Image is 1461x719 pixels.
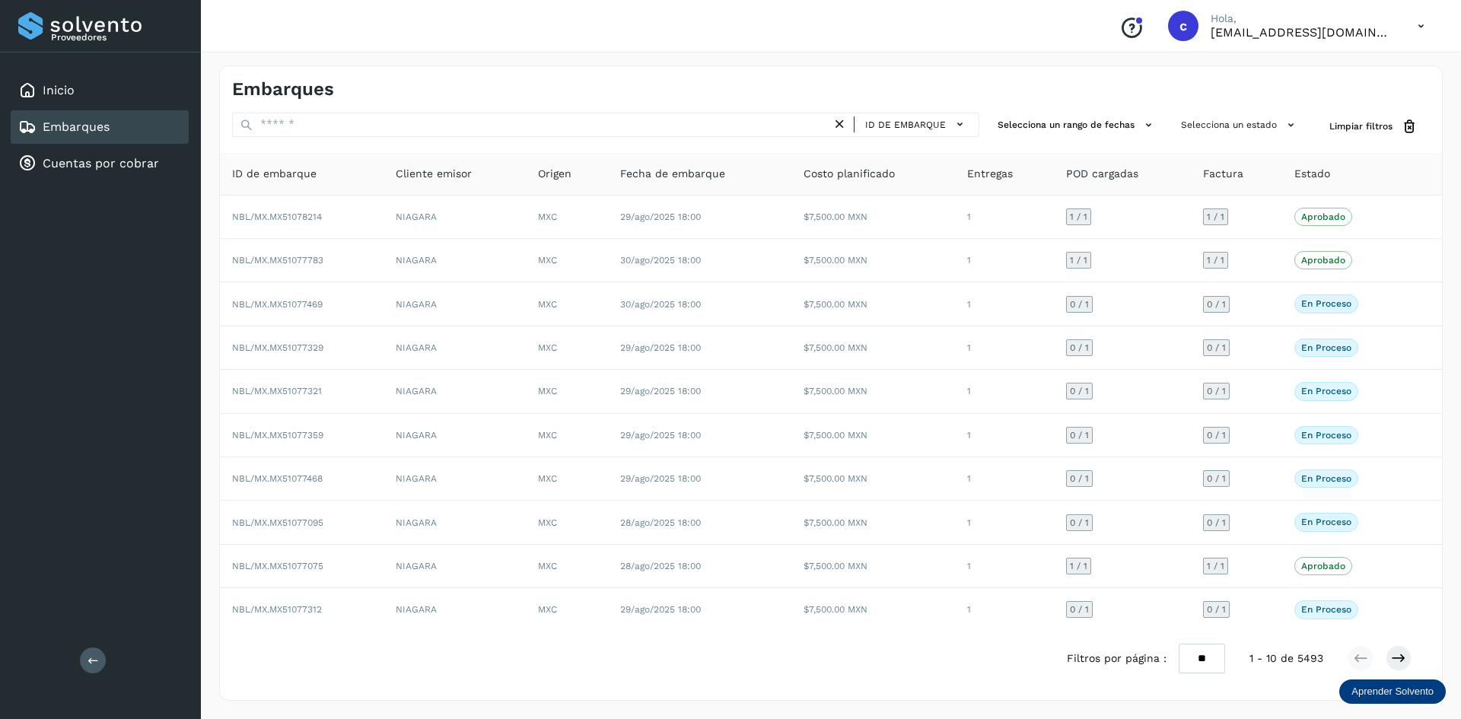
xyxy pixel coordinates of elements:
span: NBL/MX.MX51077468 [232,473,323,484]
p: En proceso [1301,517,1351,527]
td: MXC [526,588,608,631]
span: 30/ago/2025 18:00 [620,299,701,310]
a: Cuentas por cobrar [43,156,159,170]
button: ID de embarque [861,113,972,135]
span: NBL/MX.MX51077321 [232,386,322,396]
td: $7,500.00 MXN [791,282,955,326]
div: Embarques [11,110,189,144]
p: Aprobado [1301,561,1345,571]
span: 29/ago/2025 18:00 [620,386,701,396]
span: Fecha de embarque [620,166,725,182]
td: 1 [955,414,1054,457]
td: NIAGARA [384,370,526,413]
p: cuentas3@enlacesmet.com.mx [1211,25,1393,40]
td: NIAGARA [384,414,526,457]
td: $7,500.00 MXN [791,370,955,413]
td: 1 [955,457,1054,501]
td: MXC [526,501,608,544]
span: 1 / 1 [1070,212,1087,221]
span: Entregas [967,166,1013,182]
span: 0 / 1 [1070,343,1089,352]
p: Aprender Solvento [1351,686,1434,698]
span: 28/ago/2025 18:00 [620,561,701,571]
p: En proceso [1301,342,1351,353]
span: 0 / 1 [1207,605,1226,614]
span: 29/ago/2025 18:00 [620,430,701,441]
span: 0 / 1 [1070,431,1089,440]
td: MXC [526,414,608,457]
span: 0 / 1 [1070,387,1089,396]
span: 0 / 1 [1207,431,1226,440]
span: 1 / 1 [1207,256,1224,265]
td: NIAGARA [384,196,526,239]
span: 29/ago/2025 18:00 [620,212,701,222]
span: 0 / 1 [1070,474,1089,483]
td: $7,500.00 MXN [791,326,955,370]
span: Cliente emisor [396,166,472,182]
td: $7,500.00 MXN [791,588,955,631]
td: 1 [955,239,1054,282]
a: Embarques [43,119,110,134]
span: POD cargadas [1066,166,1138,182]
button: Selecciona un rango de fechas [992,113,1163,138]
span: ID de embarque [232,166,317,182]
td: $7,500.00 MXN [791,239,955,282]
span: NBL/MX.MX51077312 [232,604,322,615]
span: NBL/MX.MX51077095 [232,517,323,528]
div: Inicio [11,74,189,107]
p: Aprobado [1301,212,1345,222]
span: 30/ago/2025 18:00 [620,255,701,266]
span: 1 / 1 [1070,256,1087,265]
span: 1 / 1 [1207,212,1224,221]
span: 1 / 1 [1207,562,1224,571]
span: Estado [1294,166,1330,182]
td: NIAGARA [384,501,526,544]
a: Inicio [43,83,75,97]
button: Limpiar filtros [1317,113,1430,141]
span: 29/ago/2025 18:00 [620,342,701,353]
td: $7,500.00 MXN [791,545,955,588]
span: NBL/MX.MX51078214 [232,212,322,222]
td: MXC [526,326,608,370]
td: MXC [526,545,608,588]
span: 0 / 1 [1207,387,1226,396]
p: En proceso [1301,298,1351,309]
span: 0 / 1 [1207,300,1226,309]
button: Selecciona un estado [1175,113,1305,138]
td: $7,500.00 MXN [791,457,955,501]
span: 0 / 1 [1070,605,1089,614]
span: 28/ago/2025 18:00 [620,517,701,528]
span: 0 / 1 [1070,518,1089,527]
span: 0 / 1 [1207,343,1226,352]
span: 29/ago/2025 18:00 [620,473,701,484]
td: 1 [955,370,1054,413]
td: NIAGARA [384,239,526,282]
td: NIAGARA [384,457,526,501]
td: MXC [526,196,608,239]
td: NIAGARA [384,545,526,588]
span: Limpiar filtros [1329,119,1393,133]
p: Aprobado [1301,255,1345,266]
p: En proceso [1301,430,1351,441]
span: Origen [538,166,571,182]
span: Factura [1203,166,1243,182]
td: 1 [955,282,1054,326]
td: NIAGARA [384,326,526,370]
span: 0 / 1 [1207,474,1226,483]
span: NBL/MX.MX51077329 [232,342,323,353]
p: En proceso [1301,386,1351,396]
span: 0 / 1 [1207,518,1226,527]
div: Cuentas por cobrar [11,147,189,180]
p: Proveedores [51,32,183,43]
td: MXC [526,239,608,282]
span: 29/ago/2025 18:00 [620,604,701,615]
span: NBL/MX.MX51077075 [232,561,323,571]
td: $7,500.00 MXN [791,196,955,239]
td: 1 [955,326,1054,370]
span: Costo planificado [804,166,895,182]
span: 1 / 1 [1070,562,1087,571]
span: 0 / 1 [1070,300,1089,309]
td: MXC [526,282,608,326]
td: $7,500.00 MXN [791,501,955,544]
td: MXC [526,370,608,413]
